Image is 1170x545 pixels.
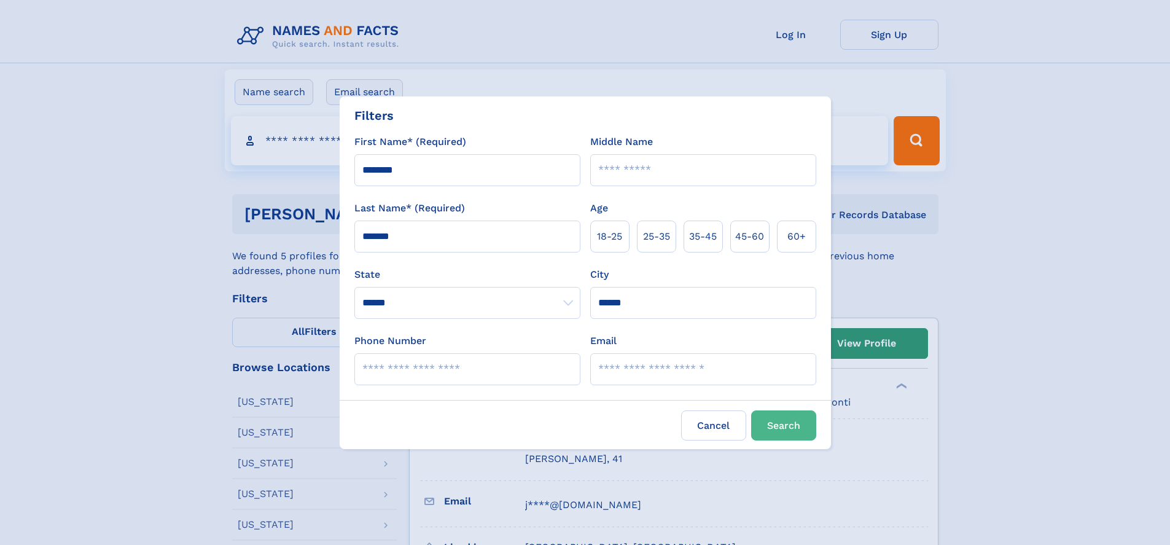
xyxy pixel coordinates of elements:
span: 25‑35 [643,229,670,244]
label: Phone Number [354,334,426,348]
button: Search [751,410,816,441]
span: 45‑60 [735,229,764,244]
label: First Name* (Required) [354,135,466,149]
div: Filters [354,106,394,125]
label: Last Name* (Required) [354,201,465,216]
span: 35‑45 [689,229,717,244]
label: Middle Name [590,135,653,149]
label: Age [590,201,608,216]
label: Email [590,334,617,348]
label: Cancel [681,410,746,441]
span: 60+ [787,229,806,244]
span: 18‑25 [597,229,622,244]
label: City [590,267,609,282]
label: State [354,267,580,282]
